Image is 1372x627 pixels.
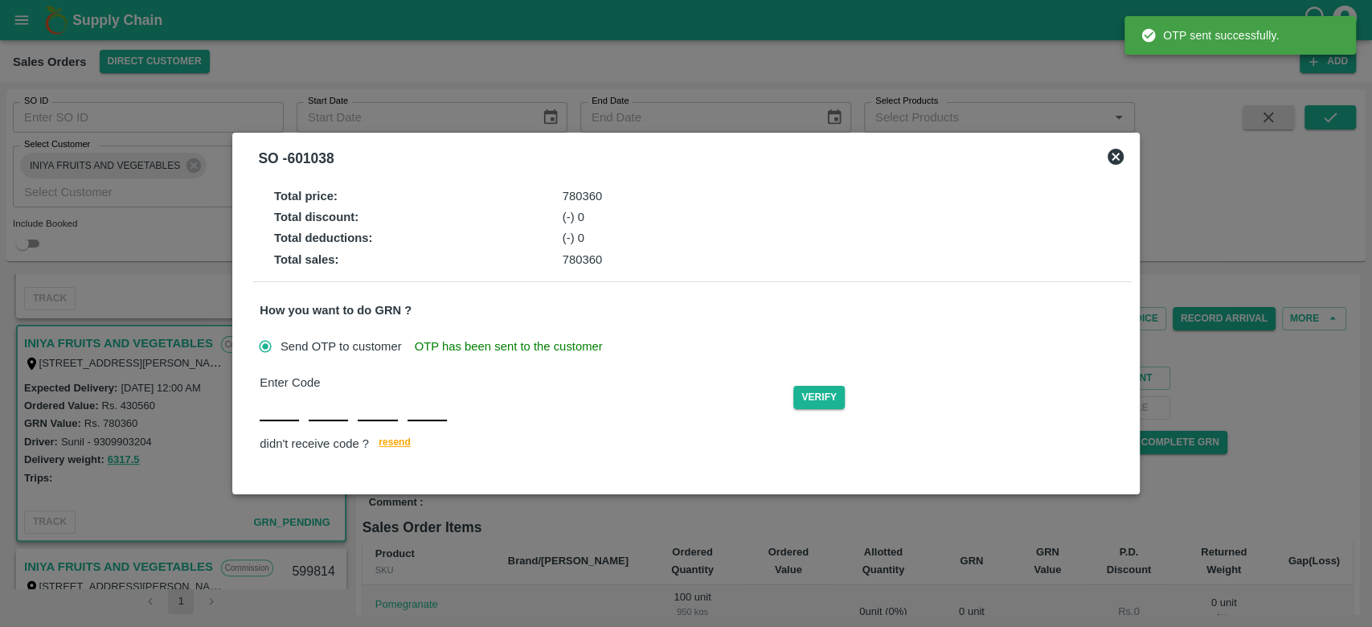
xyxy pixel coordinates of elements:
span: OTP has been sent to the customer [415,338,603,355]
strong: Total discount : [274,211,358,223]
span: 780360 [563,253,603,266]
span: resend [379,434,411,451]
strong: How you want to do GRN ? [260,304,412,317]
span: Send OTP to customer [281,338,402,355]
button: resend [369,434,420,454]
div: Enter Code [260,374,793,391]
strong: Total sales : [274,253,339,266]
button: Verify [793,386,845,409]
div: didn't receive code ? [260,434,1124,454]
span: (-) 0 [563,211,584,223]
span: (-) 0 [563,232,584,244]
strong: Total price : [274,190,338,203]
div: OTP sent successfully. [1141,21,1279,50]
div: SO - 601038 [258,147,334,170]
span: 780360 [563,190,603,203]
strong: Total deductions : [274,232,373,244]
